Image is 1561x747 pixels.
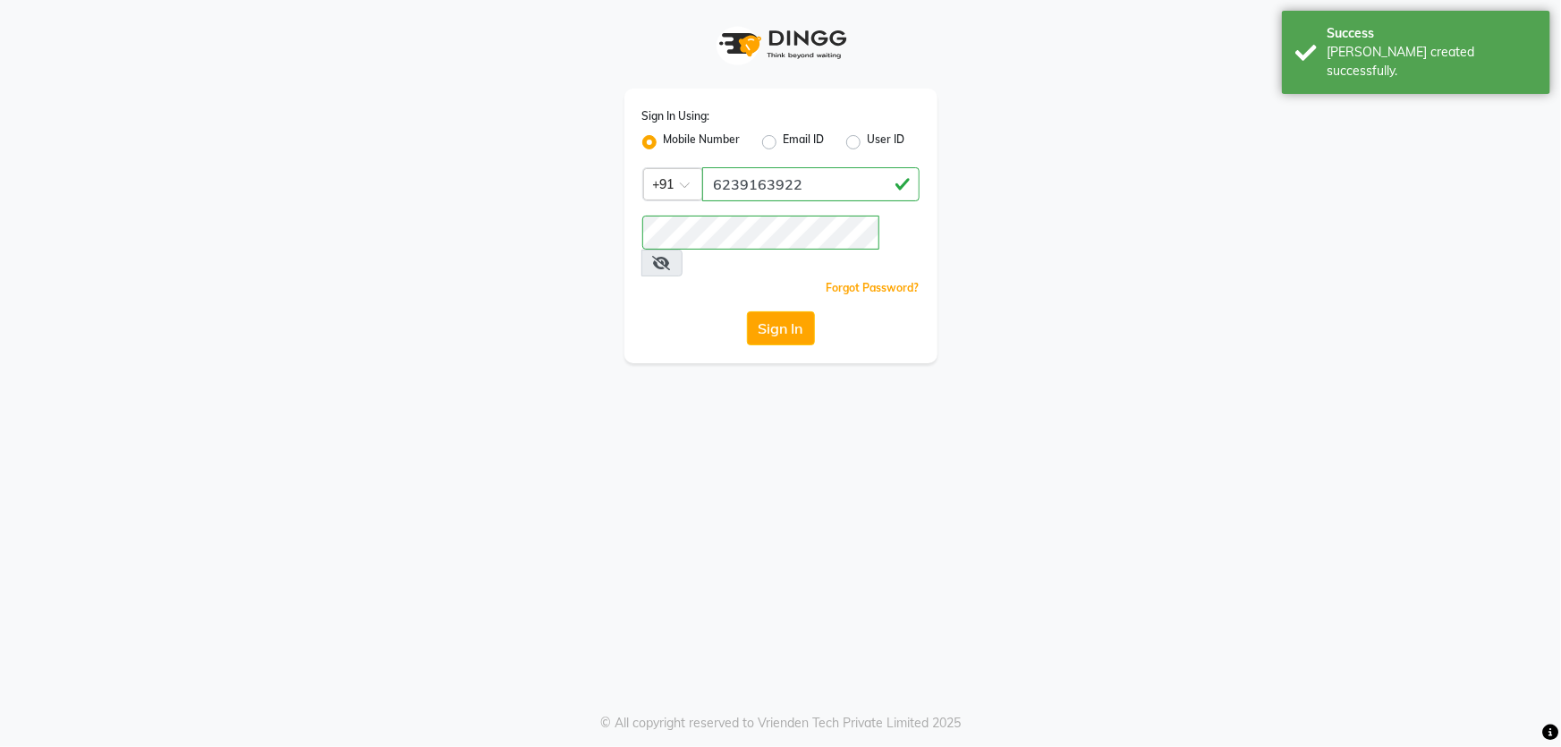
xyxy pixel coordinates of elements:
label: Email ID [784,132,825,153]
input: Username [702,167,920,201]
a: Forgot Password? [827,281,920,294]
div: Success [1327,24,1537,43]
label: Sign In Using: [642,108,710,124]
label: User ID [868,132,905,153]
input: Username [642,216,879,250]
img: logo1.svg [709,18,853,71]
label: Mobile Number [664,132,741,153]
button: Sign In [747,311,815,345]
div: Bill created successfully. [1327,43,1537,81]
